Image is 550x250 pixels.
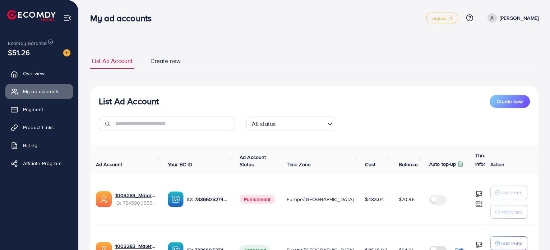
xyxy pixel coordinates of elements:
img: image [63,49,70,56]
a: [PERSON_NAME] [485,13,539,23]
a: Product Links [5,120,73,135]
a: Overview [5,66,73,81]
span: ID: 7545900555840094216 [115,199,156,206]
span: My ad accounts [23,88,60,95]
img: menu [63,14,71,22]
span: $51.26 [8,47,30,58]
img: top-up amount [475,190,483,198]
span: Create new [497,98,523,105]
span: Your BC ID [168,161,193,168]
span: Cost [365,161,375,168]
button: Create new [490,95,530,108]
a: Payment [5,102,73,117]
button: Withdraw [490,205,527,219]
span: regular_4 [432,16,452,21]
div: <span class='underline'>1003283_Malerno 2_1756917040219</span></br>7545900555840094216 [115,192,156,206]
button: Add Fund [490,186,527,199]
div: Search for option [246,117,336,131]
p: Add Fund [501,188,523,197]
span: Affiliate Program [23,160,61,167]
a: regular_4 [426,13,458,23]
a: 1003283_Malerno 2_1756917040219 [115,192,156,199]
img: top-up amount [475,241,483,249]
span: Action [490,161,505,168]
img: ic-ba-acc.ded83a64.svg [168,191,184,207]
p: ID: 7336605274432061441 [187,195,228,204]
span: $70.96 [399,196,415,203]
h3: My ad accounts [90,13,157,23]
button: Add Fund [490,236,527,250]
a: 1003283_Malerno_1708347095877 [115,242,156,250]
p: Auto top-up [429,160,456,168]
p: Withdraw [501,208,522,216]
span: All status [250,119,277,129]
span: Ecomdy Balance [8,40,47,47]
a: My ad accounts [5,84,73,99]
a: Affiliate Program [5,156,73,171]
span: Europe/[GEOGRAPHIC_DATA] [287,196,354,203]
img: top-up amount [475,200,483,208]
input: Search for option [278,117,324,129]
span: Overview [23,70,45,77]
span: Punishment [240,195,275,204]
span: $483.04 [365,196,384,203]
p: Threshold information [475,151,510,168]
img: logo [7,10,56,21]
span: Time Zone [287,161,311,168]
span: Create new [151,57,181,65]
span: Ad Account [96,161,123,168]
span: List Ad Account [92,57,133,65]
span: Balance [399,161,418,168]
img: ic-ads-acc.e4c84228.svg [96,191,112,207]
span: Ad Account Status [240,154,266,168]
h3: List Ad Account [99,96,159,106]
span: Product Links [23,124,54,131]
p: [PERSON_NAME] [500,14,539,22]
span: Payment [23,106,43,113]
p: Add Fund [501,239,523,247]
span: Billing [23,142,37,149]
a: Billing [5,138,73,153]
